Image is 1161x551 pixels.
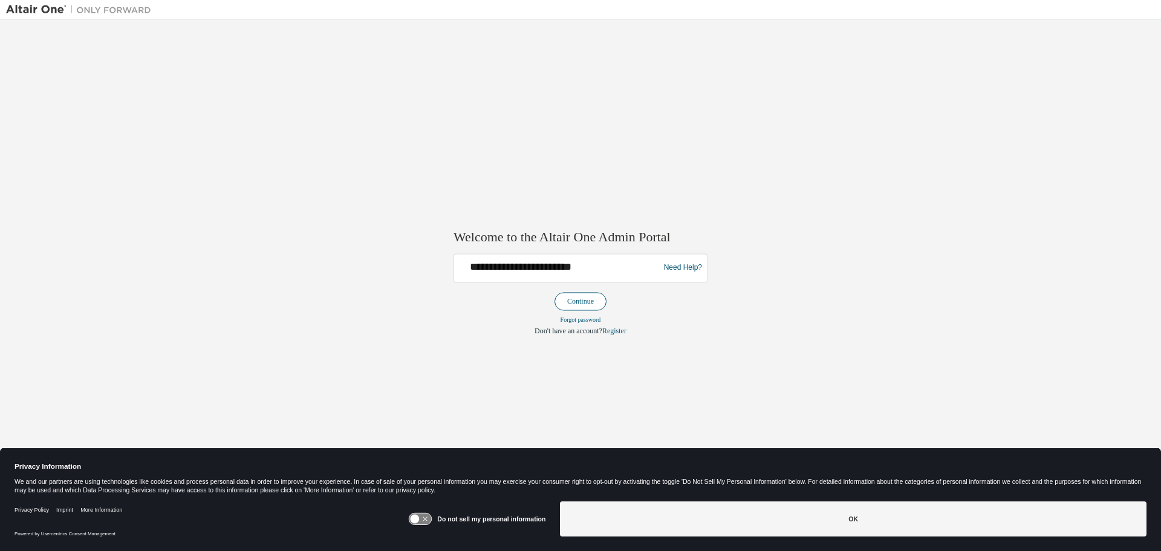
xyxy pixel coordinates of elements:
[454,229,707,246] h2: Welcome to the Altair One Admin Portal
[535,327,602,335] span: Don't have an account?
[561,316,601,323] a: Forgot password
[602,327,626,335] a: Register
[6,4,157,16] img: Altair One
[554,292,607,310] button: Continue
[664,268,702,269] a: Need Help?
